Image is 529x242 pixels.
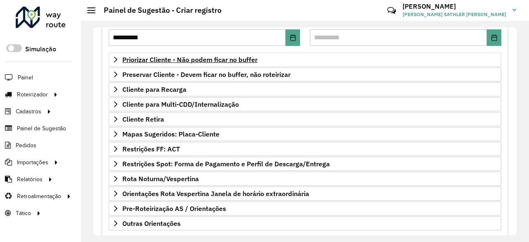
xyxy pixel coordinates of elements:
[109,201,501,216] a: Pre-Roteirização AS / Orientações
[122,146,180,152] span: Restrições FF: ACT
[122,71,291,78] span: Preservar Cliente - Devem ficar no buffer, não roteirizar
[16,209,31,218] span: Tático
[17,158,48,167] span: Importações
[109,187,501,201] a: Orientações Rota Vespertina Janela de horário extraordinária
[16,141,36,150] span: Pedidos
[403,11,506,18] span: [PERSON_NAME] SATHLER [PERSON_NAME]
[109,53,501,67] a: Priorizar Cliente - Não podem ficar no buffer
[95,6,222,15] h2: Painel de Sugestão - Criar registro
[109,142,501,156] a: Restrições FF: ACT
[109,216,501,230] a: Outras Orientações
[18,73,33,82] span: Painel
[17,175,43,184] span: Relatórios
[17,124,66,133] span: Painel de Sugestão
[109,97,501,111] a: Cliente para Multi-CDD/Internalização
[122,220,181,227] span: Outras Orientações
[122,190,309,197] span: Orientações Rota Vespertina Janela de horário extraordinária
[109,112,501,126] a: Cliente Retira
[122,175,199,182] span: Rota Noturna/Vespertina
[403,2,506,10] h3: [PERSON_NAME]
[122,56,257,63] span: Priorizar Cliente - Não podem ficar no buffer
[122,101,239,108] span: Cliente para Multi-CDD/Internalização
[487,29,501,46] button: Choose Date
[16,107,41,116] span: Cadastros
[383,2,400,19] a: Contato Rápido
[109,127,501,141] a: Mapas Sugeridos: Placa-Cliente
[17,192,61,201] span: Retroalimentação
[122,86,186,93] span: Cliente para Recarga
[109,67,501,81] a: Preservar Cliente - Devem ficar no buffer, não roteirizar
[109,157,501,171] a: Restrições Spot: Forma de Pagamento e Perfil de Descarga/Entrega
[122,161,330,167] span: Restrições Spot: Forma de Pagamento e Perfil de Descarga/Entrega
[109,172,501,186] a: Rota Noturna/Vespertina
[17,90,48,99] span: Roteirizador
[109,82,501,96] a: Cliente para Recarga
[122,205,226,212] span: Pre-Roteirização AS / Orientações
[122,116,164,122] span: Cliente Retira
[122,131,219,137] span: Mapas Sugeridos: Placa-Cliente
[25,44,56,54] label: Simulação
[286,29,300,46] button: Choose Date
